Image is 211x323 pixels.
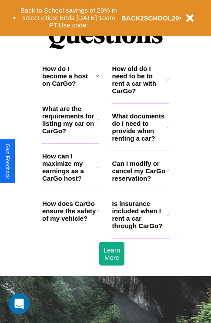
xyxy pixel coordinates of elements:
div: Give Feedback [4,144,10,179]
div: Open Intercom Messenger [9,293,30,314]
h3: What are the requirements for listing my car on CarGo? [42,105,97,135]
h3: How can I maximize my earnings as a CarGo host? [42,152,97,182]
h3: Can I modify or cancel my CarGo reservation? [112,160,166,182]
h3: How old do I need to be to rent a car with CarGo? [112,65,167,94]
b: BACK2SCHOOL20 [121,14,179,22]
h3: How do I become a host on CarGo? [42,65,96,87]
button: Back to School savings of 20% in select cities! Ends [DATE] 10am PT.Use code: [16,4,121,31]
h3: How does CarGo ensure the safety of my vehicle? [42,200,97,222]
h3: Is insurance included when I rent a car through CarGo? [112,200,167,229]
h3: What documents do I need to provide when renting a car? [112,112,167,142]
button: Learn More [99,242,124,266]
